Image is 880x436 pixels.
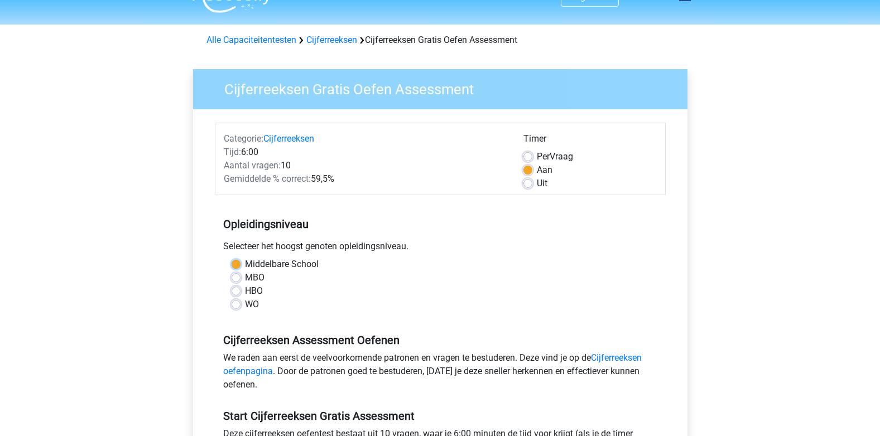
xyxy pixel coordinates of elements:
label: HBO [245,284,263,298]
label: Uit [537,177,547,190]
div: Timer [523,132,657,150]
div: 59,5% [215,172,515,186]
h5: Start Cijferreeksen Gratis Assessment [223,409,657,423]
h3: Cijferreeksen Gratis Oefen Assessment [211,76,679,98]
div: 10 [215,159,515,172]
a: Cijferreeksen [306,35,357,45]
label: Aan [537,163,552,177]
span: Per [537,151,550,162]
div: Selecteer het hoogst genoten opleidingsniveau. [215,240,666,258]
label: MBO [245,271,265,284]
a: Alle Capaciteitentesten [206,35,296,45]
label: Middelbare School [245,258,319,271]
label: WO [245,298,259,311]
span: Categorie: [224,133,263,144]
h5: Opleidingsniveau [223,213,657,235]
span: Aantal vragen: [224,160,281,171]
div: 6:00 [215,146,515,159]
h5: Cijferreeksen Assessment Oefenen [223,333,657,347]
label: Vraag [537,150,573,163]
div: We raden aan eerst de veelvoorkomende patronen en vragen te bestuderen. Deze vind je op de . Door... [215,351,666,396]
a: Cijferreeksen [263,133,314,144]
div: Cijferreeksen Gratis Oefen Assessment [202,33,679,47]
span: Tijd: [224,147,241,157]
span: Gemiddelde % correct: [224,173,311,184]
